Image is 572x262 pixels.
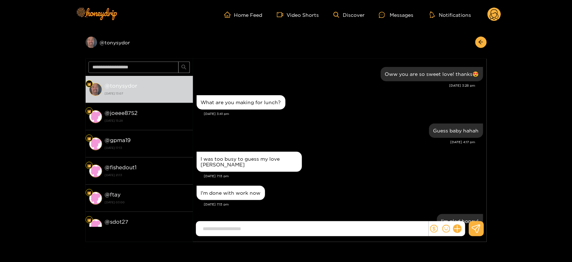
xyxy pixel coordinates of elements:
img: Fan Level [87,191,91,195]
div: Aug. 14, 7:13 pm [197,186,265,200]
img: Fan Level [87,82,91,86]
div: [DATE] 7:13 pm [204,202,483,207]
span: arrow-left [478,39,484,45]
button: search [178,62,190,73]
a: Home Feed [224,11,263,18]
div: Oww you are so sweet love! thanks😍 [385,71,479,77]
span: smile [442,225,450,233]
button: Notifications [428,11,473,18]
strong: [DATE] 03:00 [105,199,189,205]
a: Video Shorts [277,11,319,18]
img: conversation [89,83,102,96]
div: I'm done with work now [201,190,261,196]
img: conversation [89,110,102,123]
div: [DATE] 4:17 pm [197,140,476,145]
img: Fan Level [87,218,91,222]
img: Fan Level [87,164,91,168]
div: [DATE] 3:28 pm [197,83,476,88]
strong: @ fishedout1 [105,164,137,170]
div: Messages [379,11,413,19]
span: dollar [430,225,438,233]
img: conversation [89,219,102,232]
span: search [181,64,187,71]
strong: @ joeee8752 [105,110,138,116]
div: Aug. 14, 7:38 pm [437,214,483,228]
div: Aug. 14, 3:28 pm [381,67,483,81]
img: conversation [89,192,102,205]
div: Aug. 14, 4:17 pm [429,123,483,138]
img: conversation [89,137,102,150]
img: Fan Level [87,109,91,113]
strong: @ tonysydor [105,83,138,89]
strong: @ gpma19 [105,137,131,143]
div: Guess baby hahah [433,128,479,134]
img: conversation [89,165,102,178]
span: home [224,11,234,18]
strong: @ sdot27 [105,219,129,225]
strong: [DATE] 09:30 [105,226,189,233]
strong: [DATE] 21:13 [105,172,189,178]
span: video-camera [277,11,287,18]
strong: [DATE] 15:28 [105,117,189,124]
div: @tonysydor [86,37,193,48]
div: [DATE] 7:13 pm [204,174,483,179]
strong: [DATE] 17:13 [105,145,189,151]
div: I'm glad honey! [441,218,479,224]
button: arrow-left [475,37,487,48]
button: dollar [429,223,439,234]
strong: [DATE] 13:07 [105,90,189,97]
strong: @ ftay [105,191,121,198]
div: Aug. 14, 3:41 pm [197,95,285,110]
div: I was too busy to guess my love [PERSON_NAME] [201,156,298,168]
div: Aug. 14, 7:13 pm [197,152,302,172]
div: [DATE] 3:41 pm [204,111,483,116]
div: What are you making for lunch? [201,100,281,105]
a: Discover [333,12,365,18]
img: Fan Level [87,136,91,141]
